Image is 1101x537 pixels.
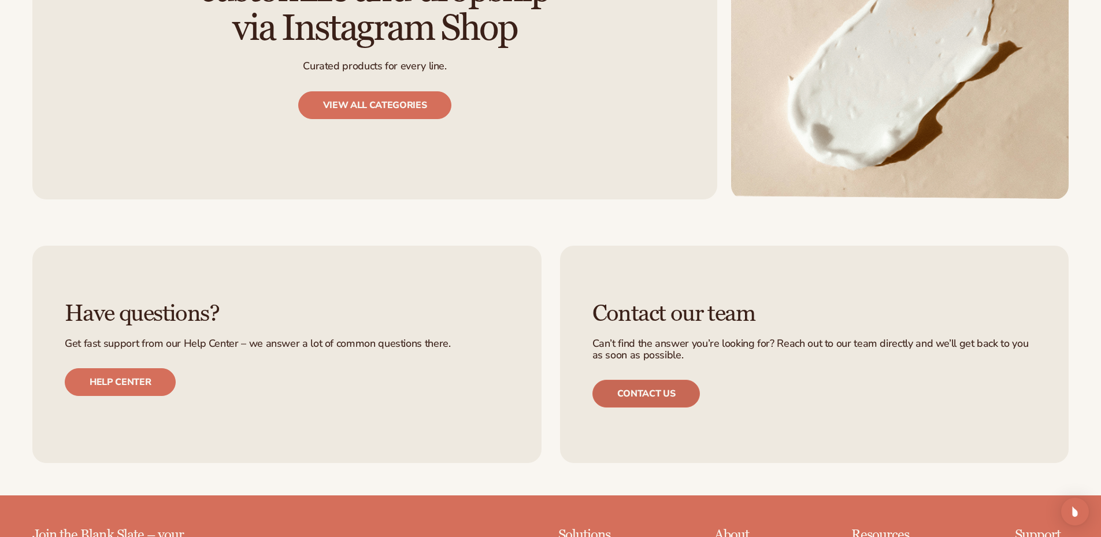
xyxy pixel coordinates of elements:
[1061,498,1089,525] div: Open Intercom Messenger
[298,91,452,119] a: View all categories
[65,338,509,350] p: Get fast support from our Help Center – we answer a lot of common questions there.
[65,368,176,396] a: Help center
[65,301,509,327] h3: Have questions?
[592,301,1037,327] h3: Contact our team
[592,380,700,408] a: Contact us
[592,338,1037,361] p: Can’t find the answer you’re looking for? Reach out to our team directly and we’ll get back to yo...
[303,60,446,73] p: Curated products for every line.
